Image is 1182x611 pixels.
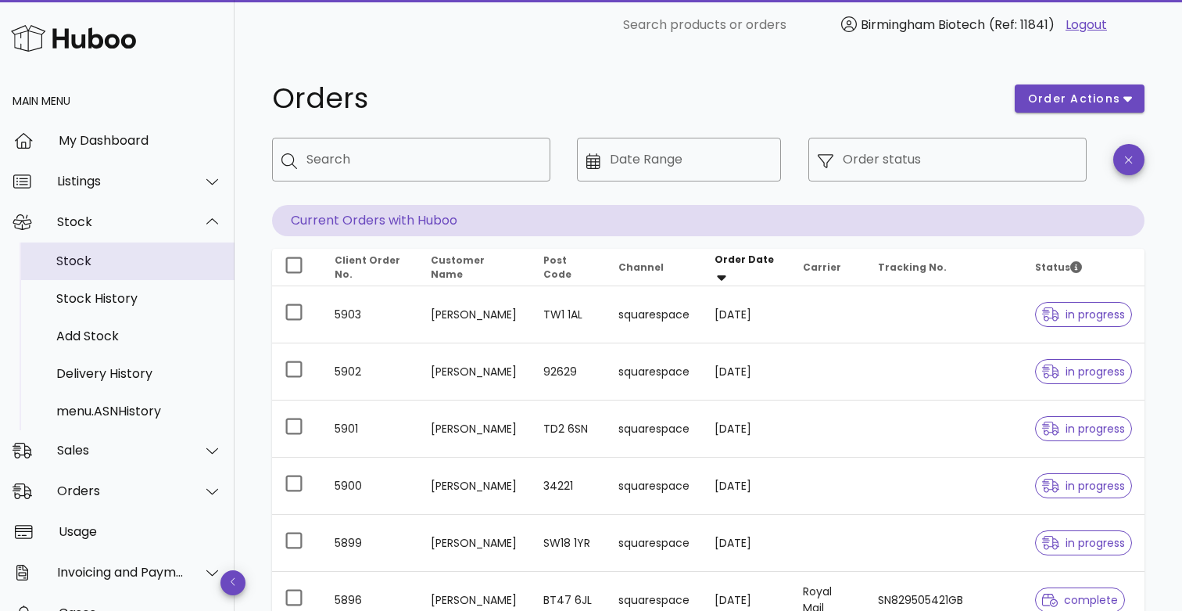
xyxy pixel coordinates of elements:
div: Orders [57,483,184,498]
span: in progress [1042,537,1125,548]
div: Usage [59,524,222,539]
td: [PERSON_NAME] [418,343,531,401]
span: Order Date [715,253,774,266]
th: Status [1023,249,1144,286]
span: in progress [1042,423,1125,434]
td: [DATE] [702,458,790,515]
td: 92629 [531,343,606,401]
td: [DATE] [702,401,790,458]
span: Client Order No. [335,253,400,281]
td: squarespace [606,343,702,401]
div: menu.ASNHistory [56,404,222,419]
div: Stock [57,214,184,229]
td: 34221 [531,458,606,515]
img: Huboo Logo [11,21,136,55]
td: [PERSON_NAME] [418,401,531,458]
th: Carrier [790,249,865,286]
div: Sales [57,443,184,458]
th: Post Code [531,249,606,286]
p: Current Orders with Huboo [272,205,1144,236]
span: Post Code [543,253,571,281]
div: Stock [56,253,222,268]
td: squarespace [606,458,702,515]
div: Stock History [56,291,222,306]
span: Carrier [803,261,841,274]
a: Logout [1066,16,1107,34]
span: (Ref: 11841) [989,16,1055,34]
span: in progress [1042,480,1125,491]
span: Tracking No. [878,261,947,274]
th: Channel [606,249,702,286]
td: TD2 6SN [531,401,606,458]
span: order actions [1027,91,1121,107]
div: Listings [57,174,184,189]
span: Customer Name [431,253,485,281]
td: TW1 1AL [531,286,606,343]
td: 5903 [322,286,418,343]
button: order actions [1015,84,1144,113]
td: 5901 [322,401,418,458]
td: squarespace [606,401,702,458]
div: Add Stock [56,329,222,343]
span: complete [1042,595,1118,606]
th: Customer Name [418,249,531,286]
span: Birmingham Biotech [861,16,985,34]
td: 5899 [322,515,418,572]
th: Client Order No. [322,249,418,286]
td: [PERSON_NAME] [418,458,531,515]
td: [PERSON_NAME] [418,286,531,343]
td: 5900 [322,458,418,515]
td: squarespace [606,515,702,572]
td: squarespace [606,286,702,343]
td: [DATE] [702,286,790,343]
td: SW18 1YR [531,515,606,572]
td: [PERSON_NAME] [418,515,531,572]
td: 5902 [322,343,418,401]
div: My Dashboard [59,133,222,148]
th: Tracking No. [865,249,1023,286]
span: in progress [1042,366,1125,377]
span: Status [1035,261,1082,274]
span: in progress [1042,309,1125,320]
div: Invoicing and Payments [57,565,184,580]
td: [DATE] [702,343,790,401]
th: Order Date: Sorted descending. Activate to remove sorting. [702,249,790,286]
h1: Orders [272,84,996,113]
span: Channel [618,261,664,274]
td: [DATE] [702,515,790,572]
div: Delivery History [56,366,222,381]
